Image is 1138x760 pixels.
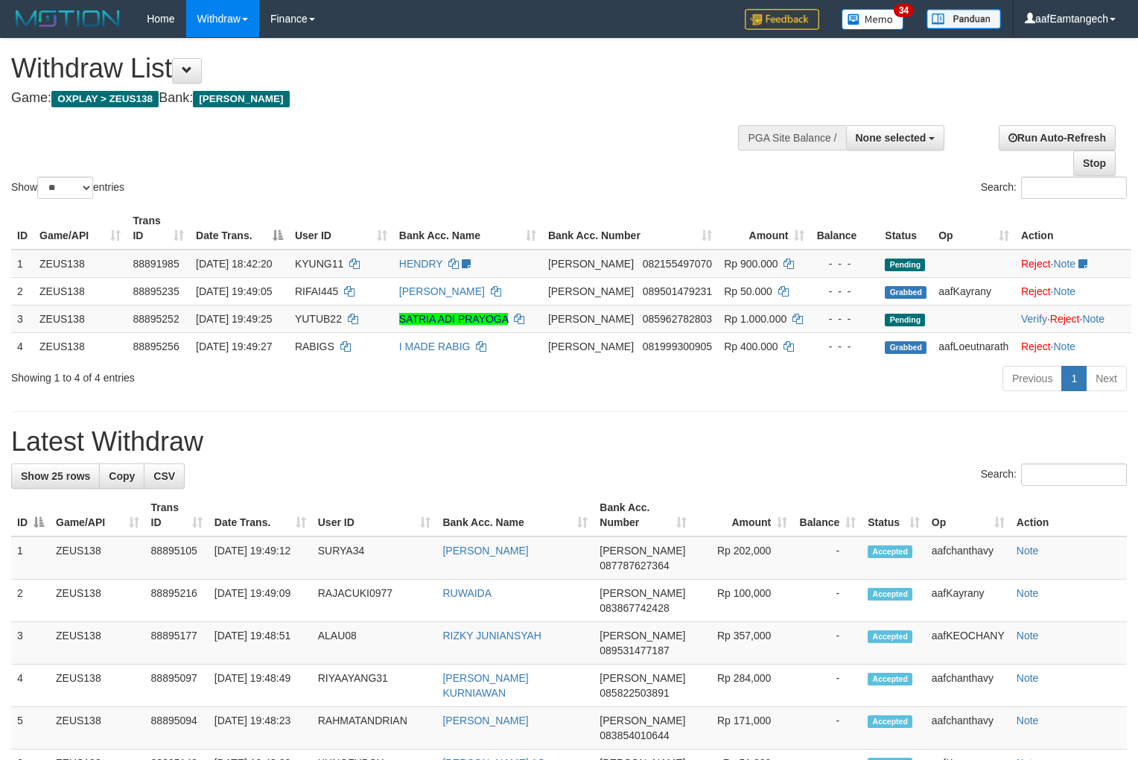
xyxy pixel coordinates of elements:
[926,536,1011,580] td: aafchanthavy
[196,285,272,297] span: [DATE] 19:49:05
[724,313,786,325] span: Rp 1.000.000
[600,587,685,599] span: [PERSON_NAME]
[894,4,914,17] span: 34
[1086,366,1127,391] a: Next
[693,622,793,665] td: Rp 357,000
[11,277,34,305] td: 2
[50,707,145,750] td: ZEUS138
[1015,250,1131,278] td: ·
[50,580,145,622] td: ZEUS138
[442,672,528,699] a: [PERSON_NAME] KURNIAWAN
[21,470,90,482] span: Show 25 rows
[11,332,34,360] td: 4
[145,494,209,536] th: Trans ID: activate to sort column ascending
[600,715,685,726] span: [PERSON_NAME]
[885,341,926,354] span: Grabbed
[442,587,492,599] a: RUWAIDA
[846,125,945,151] button: None selected
[11,622,50,665] td: 3
[926,665,1011,707] td: aafchanthavy
[145,580,209,622] td: 88895216
[600,687,669,699] span: Copy 085822503891 to clipboard
[153,470,175,482] span: CSV
[289,207,393,250] th: User ID: activate to sort column ascending
[885,314,925,326] span: Pending
[810,207,879,250] th: Balance
[11,207,34,250] th: ID
[926,9,1001,29] img: panduan.png
[312,665,437,707] td: RIYAAYANG31
[926,494,1011,536] th: Op: activate to sort column ascending
[209,707,312,750] td: [DATE] 19:48:23
[11,427,1127,457] h1: Latest Withdraw
[1054,341,1076,352] a: Note
[399,313,509,325] a: SATRIA ADI PRAYOGA
[816,256,873,271] div: - - -
[1015,305,1131,332] td: · ·
[548,258,634,270] span: [PERSON_NAME]
[295,258,343,270] span: KYUNG11
[145,536,209,580] td: 88895105
[34,332,127,360] td: ZEUS138
[548,313,634,325] span: [PERSON_NAME]
[34,250,127,278] td: ZEUS138
[738,125,845,151] div: PGA Site Balance /
[793,536,862,580] td: -
[600,729,669,741] span: Copy 083854010644 to clipboard
[1011,494,1127,536] th: Action
[1050,313,1080,325] a: Reject
[643,285,712,297] span: Copy 089501479231 to clipboard
[34,207,127,250] th: Game/API: activate to sort column ascending
[600,672,685,684] span: [PERSON_NAME]
[209,622,312,665] td: [DATE] 19:48:51
[816,284,873,299] div: - - -
[745,9,819,30] img: Feedback.jpg
[1021,258,1051,270] a: Reject
[793,622,862,665] td: -
[932,332,1015,360] td: aafLoeutnarath
[885,286,926,299] span: Grabbed
[50,622,145,665] td: ZEUS138
[1021,285,1051,297] a: Reject
[133,313,179,325] span: 88895252
[1017,672,1039,684] a: Note
[868,673,912,685] span: Accepted
[1021,177,1127,199] input: Search:
[133,285,179,297] span: 88895235
[196,313,272,325] span: [DATE] 19:49:25
[600,645,669,656] span: Copy 089531477187 to clipboard
[932,207,1015,250] th: Op: activate to sort column ascending
[724,341,778,352] span: Rp 400.000
[399,285,485,297] a: [PERSON_NAME]
[542,207,718,250] th: Bank Acc. Number: activate to sort column ascending
[34,277,127,305] td: ZEUS138
[693,707,793,750] td: Rp 171,000
[1015,332,1131,360] td: ·
[885,259,925,271] span: Pending
[548,341,634,352] span: [PERSON_NAME]
[11,7,124,30] img: MOTION_logo.png
[793,494,862,536] th: Balance: activate to sort column ascending
[1021,313,1047,325] a: Verify
[50,536,145,580] td: ZEUS138
[127,207,190,250] th: Trans ID: activate to sort column ascending
[295,341,334,352] span: RABIGS
[295,313,342,325] span: YUTUB22
[548,285,634,297] span: [PERSON_NAME]
[981,177,1127,199] label: Search:
[693,536,793,580] td: Rp 202,000
[862,494,926,536] th: Status: activate to sort column ascending
[793,580,862,622] td: -
[312,580,437,622] td: RAJACUKI0977
[856,132,926,144] span: None selected
[399,341,471,352] a: I MADE RABIG
[312,622,437,665] td: ALAU08
[1061,366,1087,391] a: 1
[11,305,34,332] td: 3
[1002,366,1062,391] a: Previous
[193,91,289,107] span: [PERSON_NAME]
[11,463,100,489] a: Show 25 rows
[926,580,1011,622] td: aafKayrany
[109,470,135,482] span: Copy
[37,177,93,199] select: Showentries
